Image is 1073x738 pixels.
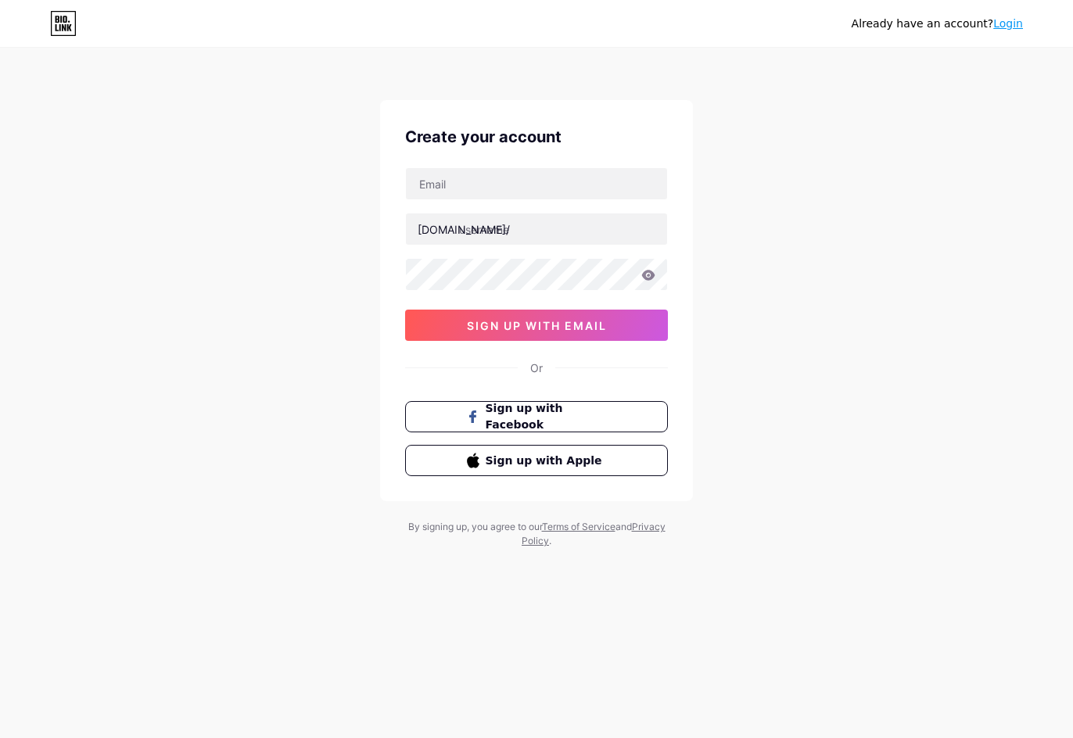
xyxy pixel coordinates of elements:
[993,17,1023,30] a: Login
[467,319,607,332] span: sign up with email
[404,520,669,548] div: By signing up, you agree to our and .
[530,360,543,376] div: Or
[486,453,607,469] span: Sign up with Apple
[405,401,668,432] button: Sign up with Facebook
[405,125,668,149] div: Create your account
[405,445,668,476] button: Sign up with Apple
[852,16,1023,32] div: Already have an account?
[406,168,667,199] input: Email
[405,310,668,341] button: sign up with email
[486,400,607,433] span: Sign up with Facebook
[406,213,667,245] input: username
[542,521,615,532] a: Terms of Service
[418,221,510,238] div: [DOMAIN_NAME]/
